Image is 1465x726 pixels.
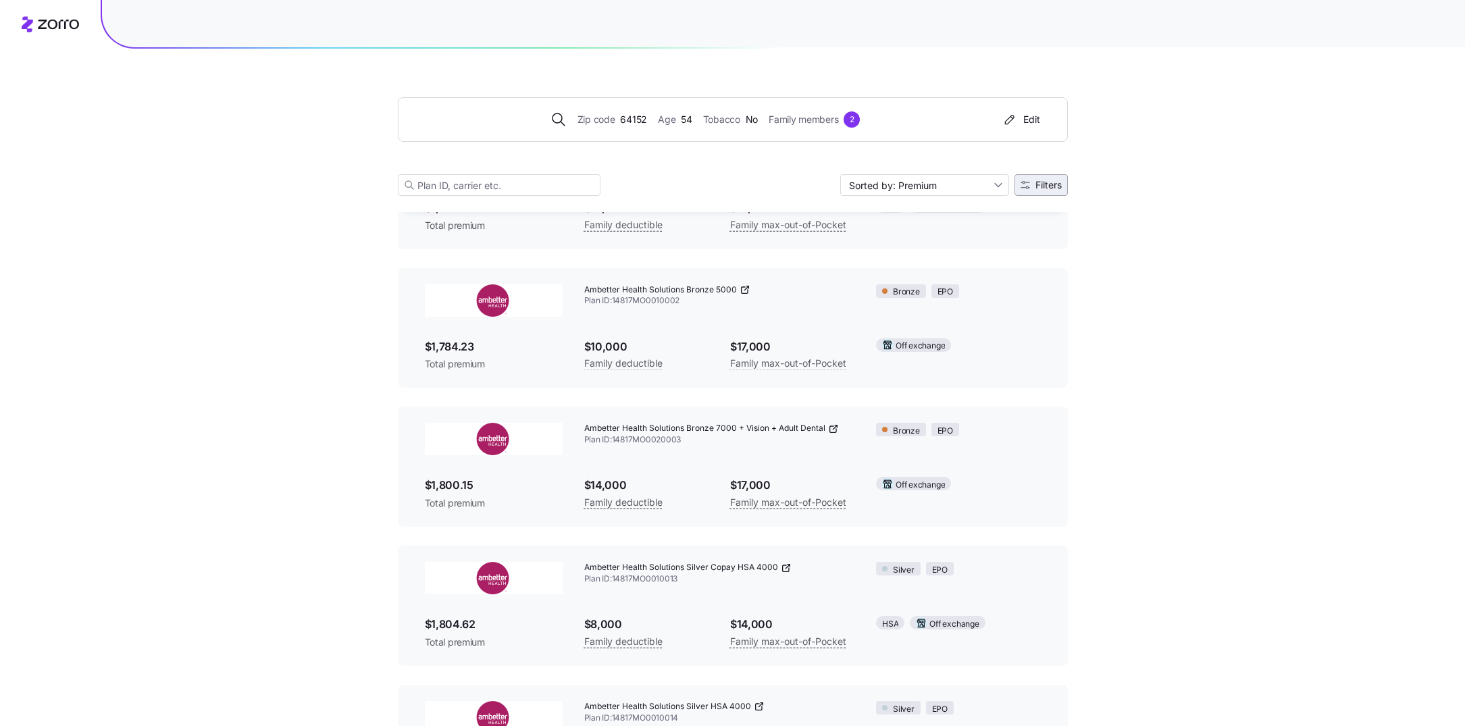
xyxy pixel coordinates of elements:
[896,340,945,353] span: Off exchange
[703,112,740,127] span: Tobacco
[1014,174,1068,196] button: Filters
[577,112,615,127] span: Zip code
[929,618,979,631] span: Off exchange
[893,286,920,299] span: Bronze
[425,219,563,232] span: Total premium
[844,111,860,128] div: 2
[996,109,1046,130] button: Edit
[425,423,563,455] img: Ambetter
[584,562,778,573] span: Ambetter Health Solutions Silver Copay HSA 4000
[584,633,663,650] span: Family deductible
[425,636,563,649] span: Total premium
[1035,180,1062,190] span: Filters
[620,112,647,127] span: 64152
[893,564,915,577] span: Silver
[425,496,563,510] span: Total premium
[584,712,855,724] span: Plan ID: 14817MO0010014
[681,112,692,127] span: 54
[584,295,855,307] span: Plan ID: 14817MO0010002
[584,494,663,511] span: Family deductible
[584,434,855,446] span: Plan ID: 14817MO0020003
[937,425,953,438] span: EPO
[584,616,709,633] span: $8,000
[584,573,855,585] span: Plan ID: 14817MO0010013
[769,112,838,127] span: Family members
[730,633,846,650] span: Family max-out-of-Pocket
[882,618,898,631] span: HSA
[730,494,846,511] span: Family max-out-of-Pocket
[730,355,846,371] span: Family max-out-of-Pocket
[932,564,948,577] span: EPO
[730,338,854,355] span: $17,000
[584,423,825,434] span: Ambetter Health Solutions Bronze 7000 + Vision + Adult Dental
[425,562,563,594] img: Ambetter
[893,425,920,438] span: Bronze
[584,338,709,355] span: $10,000
[425,284,563,317] img: Ambetter
[893,703,915,716] span: Silver
[398,174,600,196] input: Plan ID, carrier etc.
[584,217,663,233] span: Family deductible
[896,479,945,492] span: Off exchange
[932,703,948,716] span: EPO
[937,286,953,299] span: EPO
[425,616,563,633] span: $1,804.62
[840,174,1009,196] input: Sort by
[658,112,675,127] span: Age
[730,477,854,494] span: $17,000
[425,338,563,355] span: $1,784.23
[584,477,709,494] span: $14,000
[584,701,751,712] span: Ambetter Health Solutions Silver HSA 4000
[730,217,846,233] span: Family max-out-of-Pocket
[425,477,563,494] span: $1,800.15
[425,357,563,371] span: Total premium
[584,284,737,296] span: Ambetter Health Solutions Bronze 5000
[746,112,758,127] span: No
[1002,113,1040,126] div: Edit
[730,616,854,633] span: $14,000
[584,355,663,371] span: Family deductible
